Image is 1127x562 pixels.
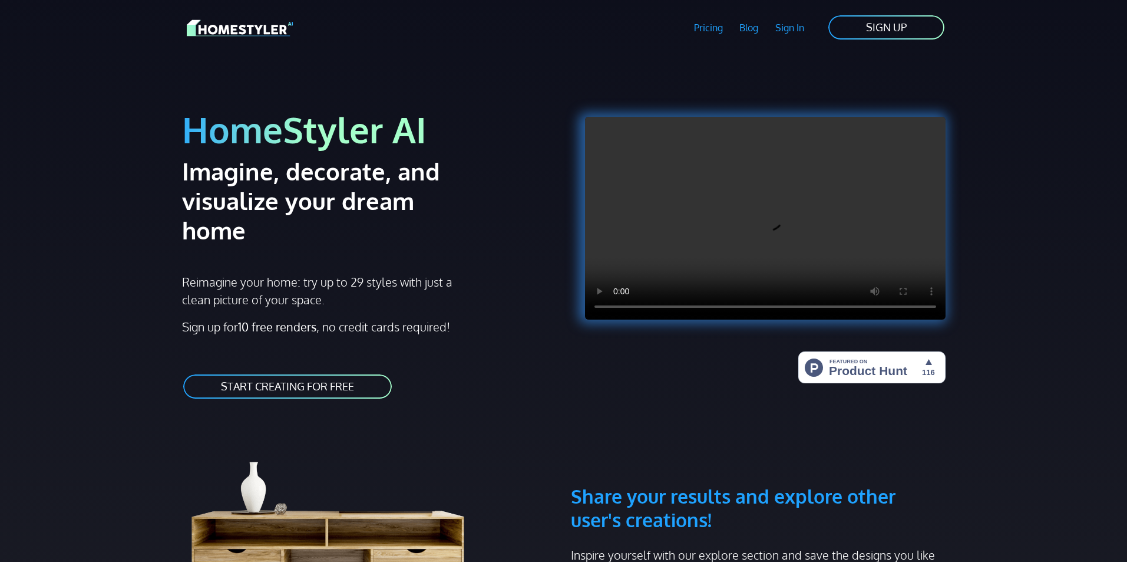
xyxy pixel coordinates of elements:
[182,273,463,308] p: Reimagine your home: try up to 29 styles with just a clean picture of your space.
[798,351,946,383] img: HomeStyler AI - Interior Design Made Easy: One Click to Your Dream Home | Product Hunt
[182,373,393,400] a: START CREATING FOR FREE
[767,14,813,41] a: Sign In
[731,14,767,41] a: Blog
[571,428,946,532] h3: Share your results and explore other user's creations!
[182,318,557,336] p: Sign up for , no credit cards required!
[182,107,557,152] h1: HomeStyler AI
[238,319,316,334] strong: 10 free renders
[182,156,482,245] h2: Imagine, decorate, and visualize your dream home
[685,14,731,41] a: Pricing
[187,18,293,38] img: HomeStyler AI logo
[827,14,946,41] a: SIGN UP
